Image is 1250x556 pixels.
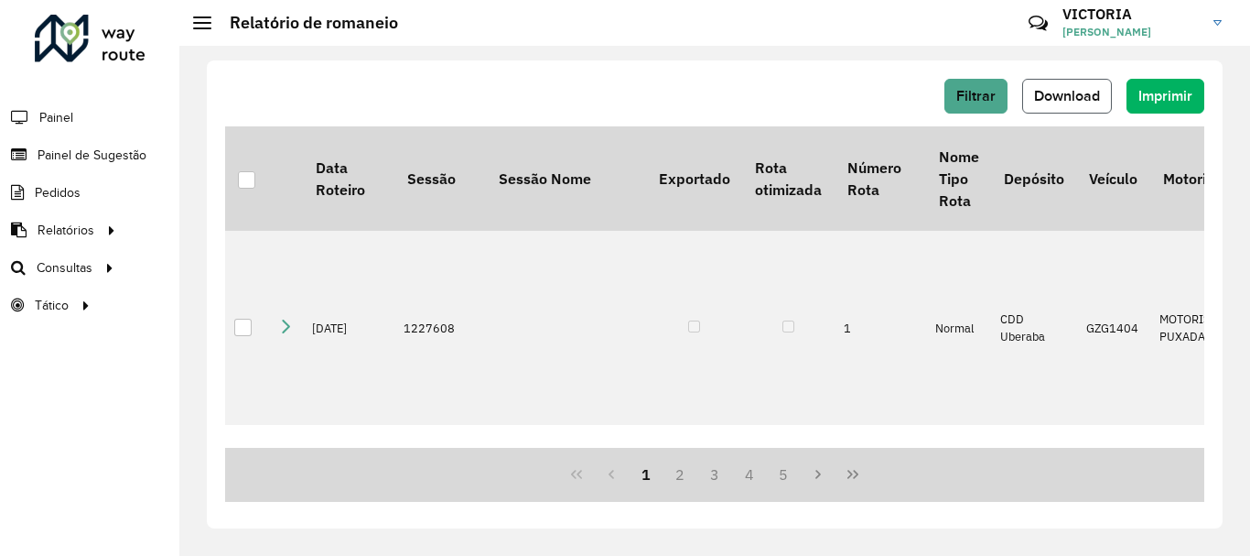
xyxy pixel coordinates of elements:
span: Download [1034,88,1100,104]
th: Sessão [394,126,486,231]
td: 1 [835,231,926,425]
th: Exportado [646,126,742,231]
td: GZG1404 [1077,231,1150,425]
td: Normal [926,231,991,425]
span: Painel de Sugestão [38,146,146,165]
span: Painel [39,108,73,127]
button: 4 [732,457,767,492]
th: Data Roteiro [303,126,394,231]
span: Consultas [37,258,92,278]
th: Sessão Nome [486,126,646,231]
th: Depósito [991,126,1076,231]
th: Veículo [1077,126,1150,231]
td: CDD Uberaba [991,231,1076,425]
span: Tático [35,296,69,315]
button: Imprimir [1126,79,1204,114]
button: 2 [663,457,697,492]
h2: Relatório de romaneio [211,13,398,33]
span: Relatórios [38,221,94,240]
span: Imprimir [1138,88,1192,104]
button: Filtrar [944,79,1008,114]
span: Pedidos [35,183,81,202]
button: Download [1022,79,1112,114]
button: 5 [767,457,802,492]
button: Next Page [801,457,835,492]
th: Nome Tipo Rota [926,126,991,231]
td: [DATE] [303,231,394,425]
button: 1 [629,457,663,492]
th: Rota otimizada [742,126,834,231]
button: Last Page [835,457,870,492]
h3: VICTORIA [1062,5,1200,23]
div: Críticas? Dúvidas? Elogios? Sugestões? Entre em contato conosco! [810,5,1001,55]
td: 1227608 [394,231,486,425]
th: Número Rota [835,126,926,231]
a: Contato Rápido [1018,4,1058,43]
span: Filtrar [956,88,996,104]
span: [PERSON_NAME] [1062,24,1200,40]
button: 3 [697,457,732,492]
